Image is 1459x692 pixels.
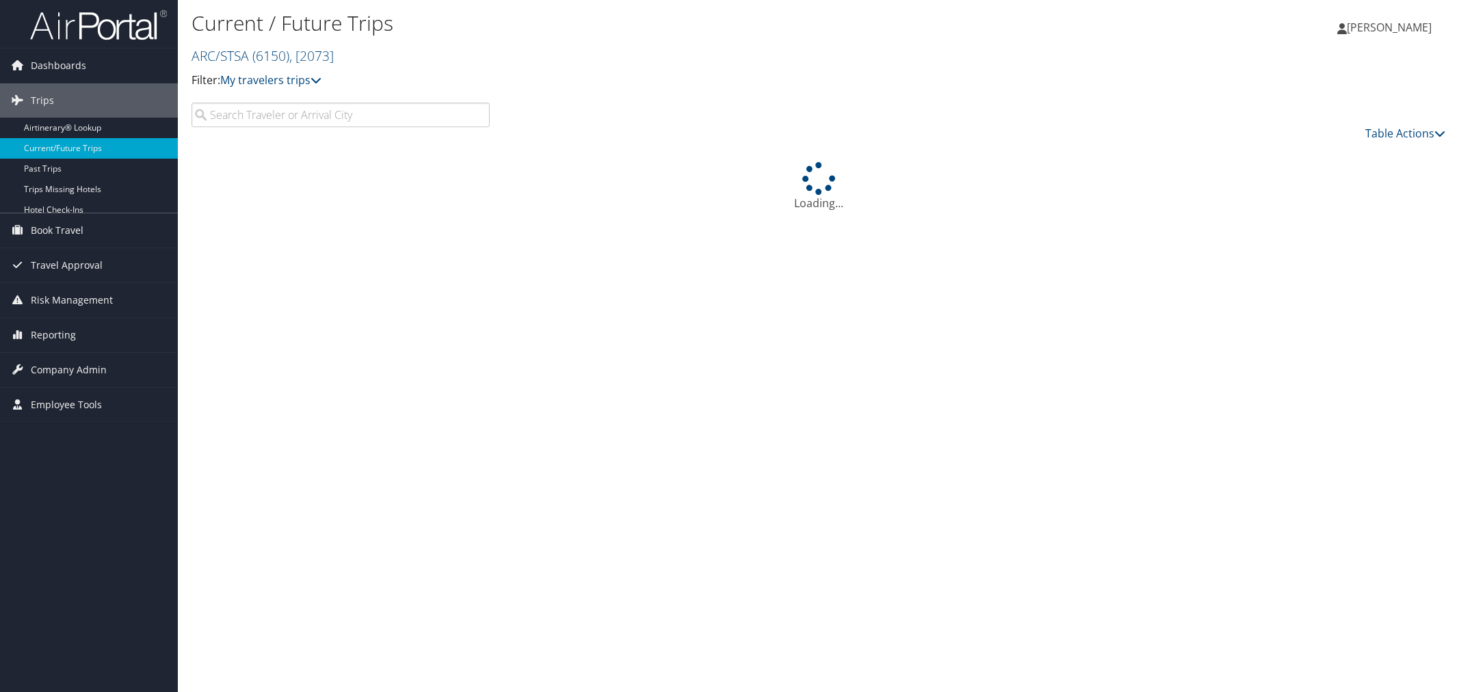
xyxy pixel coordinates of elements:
span: Book Travel [31,213,83,248]
span: Risk Management [31,283,113,317]
span: Employee Tools [31,388,102,422]
div: Loading... [192,162,1445,211]
a: My travelers trips [220,72,321,88]
h1: Current / Future Trips [192,9,1027,38]
span: Travel Approval [31,248,103,282]
span: , [ 2073 ] [289,46,334,65]
span: Dashboards [31,49,86,83]
a: [PERSON_NAME] [1337,7,1445,48]
a: Table Actions [1365,126,1445,141]
p: Filter: [192,72,1027,90]
span: Reporting [31,318,76,352]
input: Search Traveler or Arrival City [192,103,490,127]
span: ( 6150 ) [252,46,289,65]
img: airportal-logo.png [30,9,167,41]
a: ARC/STSA [192,46,334,65]
span: Trips [31,83,54,118]
span: Company Admin [31,353,107,387]
span: [PERSON_NAME] [1347,20,1432,35]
